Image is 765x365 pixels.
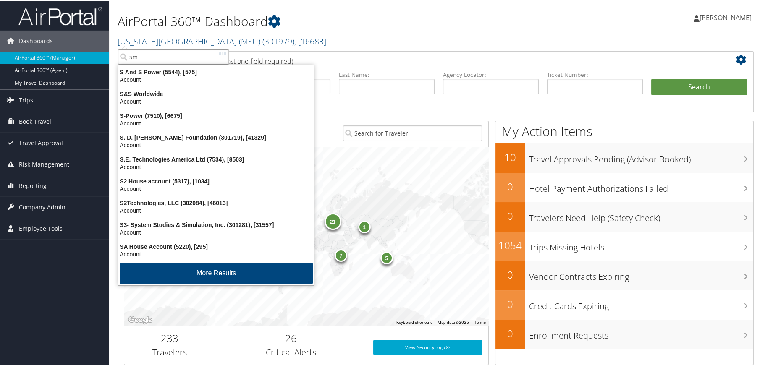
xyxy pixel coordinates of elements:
a: [PERSON_NAME] [694,4,760,29]
h3: Vendor Contracts Expiring [529,266,753,282]
h3: Enrollment Requests [529,325,753,341]
span: Company Admin [19,196,65,217]
div: SA House Account (5220), [295] [113,242,319,250]
h3: Hotel Payment Authorizations Failed [529,178,753,194]
a: 0Credit Cards Expiring [495,289,753,319]
span: Book Travel [19,110,51,131]
span: ( 301979 ) [262,35,294,46]
h2: 10 [495,149,525,164]
div: S And S Power (5544), [575] [113,68,319,75]
span: Risk Management [19,153,69,174]
span: Map data ©2025 [438,319,469,324]
h3: Trips Missing Hotels [529,237,753,253]
a: Open this area in Google Maps (opens a new window) [126,314,154,325]
button: Keyboard shortcuts [396,319,432,325]
label: Agency Locator: [443,70,539,78]
h2: 0 [495,296,525,310]
h2: 0 [495,326,525,340]
img: ajax-loader.gif [219,50,226,55]
h3: Travelers Need Help (Safety Check) [529,207,753,223]
a: View SecurityLogic® [373,339,482,354]
div: Account [113,206,319,214]
img: Google [126,314,154,325]
h2: Airtinerary Lookup [131,52,694,66]
div: S.E. Technologies America Ltd (7534), [8503] [113,155,319,162]
h3: Travel Approvals Pending (Advisor Booked) [529,149,753,164]
img: airportal-logo.png [18,5,102,25]
div: 5 [380,250,393,263]
h3: Travelers [131,346,209,357]
div: Account [113,228,319,235]
a: 1054Trips Missing Hotels [495,231,753,260]
div: 21 [325,212,341,229]
div: Account [113,250,319,257]
h2: 0 [495,208,525,222]
button: More Results [120,262,313,283]
input: Search Accounts [118,48,228,64]
label: Ticket Number: [547,70,643,78]
span: Travel Approval [19,132,63,153]
div: S2Technologies, LLC (302084), [46013] [113,198,319,206]
span: (at least one field required) [213,56,293,65]
h2: 1054 [495,237,525,252]
h2: 0 [495,179,525,193]
div: S2 House account (5317), [1034] [113,177,319,184]
h1: My Action Items [495,122,753,139]
span: Dashboards [19,30,53,51]
div: S&S Worldwide [113,89,319,97]
a: 10Travel Approvals Pending (Advisor Booked) [495,143,753,172]
div: S. D. [PERSON_NAME] Foundation (301719), [41329] [113,133,319,141]
div: Account [113,184,319,192]
h2: 0 [495,267,525,281]
h3: Critical Alerts [222,346,361,357]
div: Account [113,97,319,104]
div: S3- System Studies & Simulation, Inc. (301281), [31557] [113,220,319,228]
a: 0Vendor Contracts Expiring [495,260,753,289]
label: Last Name: [339,70,435,78]
h1: AirPortal 360™ Dashboard [118,12,546,29]
h2: 233 [131,330,209,344]
div: Account [113,119,319,126]
span: Trips [19,89,33,110]
span: Employee Tools [19,217,63,238]
span: Reporting [19,175,47,196]
button: Search [651,78,747,95]
div: 7 [335,248,347,261]
span: [PERSON_NAME] [700,12,752,21]
span: , [ 16683 ] [294,35,326,46]
a: 0Travelers Need Help (Safety Check) [495,201,753,231]
div: 1 [358,220,371,232]
div: S-Power (7510), [6675] [113,111,319,119]
input: Search for Traveler [343,125,482,140]
a: [US_STATE][GEOGRAPHIC_DATA] (MSU) [118,35,326,46]
a: 0Enrollment Requests [495,319,753,348]
a: Terms (opens in new tab) [474,319,486,324]
div: Account [113,75,319,83]
h2: 26 [222,330,361,344]
a: 0Hotel Payment Authorizations Failed [495,172,753,201]
div: Account [113,141,319,148]
h3: Credit Cards Expiring [529,295,753,311]
div: Account [113,162,319,170]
